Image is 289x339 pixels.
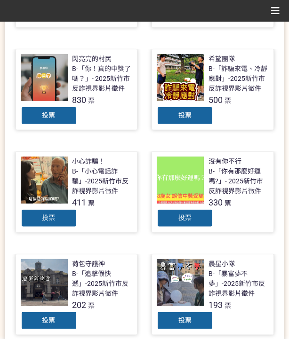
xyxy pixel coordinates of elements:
a: 荷包守護神B-「追擊假快遞」-2025新竹市反詐視界影片徵件202票投票 [16,254,138,335]
span: 票 [225,302,231,309]
span: 票 [88,199,95,207]
div: B-「小心電話詐騙」-2025新竹市反詐視界影片徵件 [72,166,133,196]
span: 投票 [42,316,56,324]
span: 投票 [42,111,56,119]
a: 小心詐騙！B-「小心電話詐騙」-2025新竹市反詐視界影片徵件411票投票 [16,151,138,233]
span: 投票 [178,316,192,324]
div: B-「暴富夢不夢」-2025新竹市反詐視界影片徵件 [209,269,269,299]
div: B-「詐騙來電、冷靜應對」-2025新竹市反詐視界影片徵件 [209,64,269,94]
span: 330 [209,197,223,207]
span: 202 [72,300,87,310]
div: B-「你！真的中獎了嗎？」- 2025新竹市反詐視界影片徵件 [72,64,133,94]
div: 閃亮亮的村民 [72,54,112,64]
span: 票 [88,302,95,309]
span: 193 [209,300,223,310]
span: 830 [72,95,87,105]
span: 票 [225,97,231,104]
div: 晨星小隊 [209,259,235,269]
a: 閃亮亮的村民B-「你！真的中獎了嗎？」- 2025新竹市反詐視界影片徵件830票投票 [16,49,138,130]
div: 希望團隊 [209,54,235,64]
span: 票 [88,97,95,104]
span: 投票 [178,214,192,221]
div: 小心詐騙！ [72,157,105,166]
div: 荷包守護神 [72,259,105,269]
span: 票 [225,199,231,207]
span: 投票 [178,111,192,119]
a: 沒有你不行B-「你有那麼好運嗎?」- 2025新竹市反詐視界影片徵件330票投票 [152,151,274,233]
span: 411 [72,197,87,207]
div: B-「你有那麼好運嗎?」- 2025新竹市反詐視界影片徵件 [209,166,269,196]
div: 沒有你不行 [209,157,241,166]
div: B-「追擊假快遞」-2025新竹市反詐視界影片徵件 [72,269,133,299]
a: 希望團隊B-「詐騙來電、冷靜應對」-2025新竹市反詐視界影片徵件500票投票 [152,49,274,130]
span: 500 [209,95,223,105]
a: 晨星小隊B-「暴富夢不夢」-2025新竹市反詐視界影片徵件193票投票 [152,254,274,335]
span: 投票 [42,214,56,221]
